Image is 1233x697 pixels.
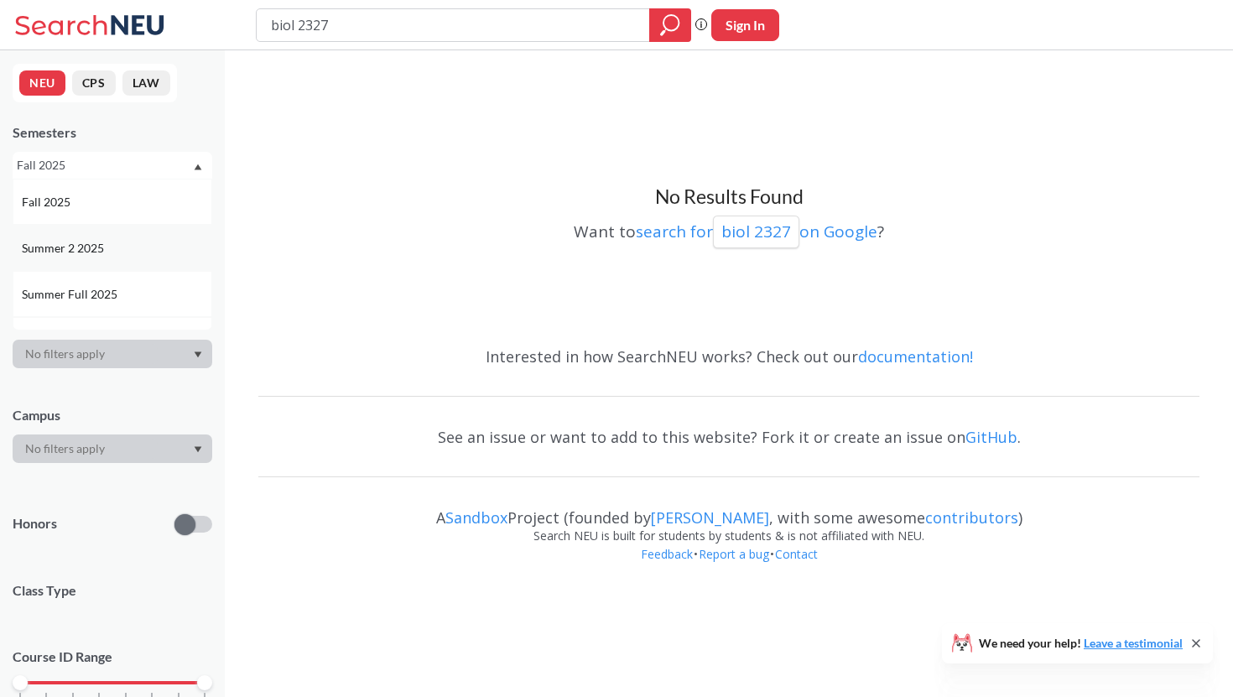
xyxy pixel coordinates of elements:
[13,340,212,368] div: Dropdown arrow
[698,546,770,562] a: Report a bug
[122,70,170,96] button: LAW
[13,514,57,533] p: Honors
[19,70,65,96] button: NEU
[194,446,202,453] svg: Dropdown arrow
[258,332,1199,381] div: Interested in how SearchNEU works? Check out our
[858,346,973,367] a: documentation!
[651,507,769,528] a: [PERSON_NAME]
[258,413,1199,461] div: See an issue or want to add to this website? Fork it or create an issue on .
[13,434,212,463] div: Dropdown arrow
[13,123,212,142] div: Semesters
[965,427,1017,447] a: GitHub
[1084,636,1183,650] a: Leave a testimonial
[13,581,212,600] span: Class Type
[258,545,1199,589] div: • •
[649,8,691,42] div: magnifying glass
[711,9,779,41] button: Sign In
[22,239,107,257] span: Summer 2 2025
[640,546,694,562] a: Feedback
[774,546,819,562] a: Contact
[258,493,1199,527] div: A Project (founded by , with some awesome )
[269,11,637,39] input: Class, professor, course number, "phrase"
[13,406,212,424] div: Campus
[13,648,212,667] p: Course ID Range
[72,70,116,96] button: CPS
[925,507,1018,528] a: contributors
[22,193,74,211] span: Fall 2025
[194,351,202,358] svg: Dropdown arrow
[17,156,192,174] div: Fall 2025
[194,164,202,170] svg: Dropdown arrow
[22,285,121,304] span: Summer Full 2025
[258,527,1199,545] div: Search NEU is built for students by students & is not affiliated with NEU.
[258,210,1199,248] div: Want to ?
[636,221,877,242] a: search forbiol 2327on Google
[979,637,1183,649] span: We need your help!
[13,152,212,179] div: Fall 2025Dropdown arrowFall 2025Summer 2 2025Summer Full 2025Summer 1 2025Spring 2025Fall 2024Sum...
[445,507,507,528] a: Sandbox
[721,221,791,243] p: biol 2327
[660,13,680,37] svg: magnifying glass
[258,185,1199,210] h3: No Results Found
